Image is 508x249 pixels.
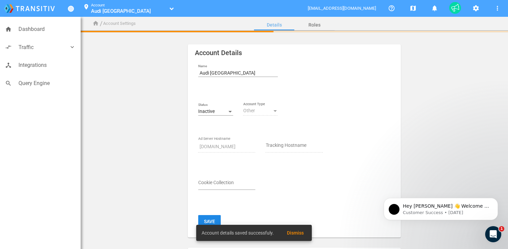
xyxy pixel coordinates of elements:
[91,3,105,7] small: Account
[472,4,480,12] mat-icon: settings
[374,184,508,231] iframe: Intercom notifications message
[485,226,501,242] iframe: Intercom live chat
[18,61,76,70] span: Integrations
[5,26,12,33] i: home
[2,22,79,37] a: homeDashboard
[198,64,278,69] label: Name
[198,180,255,188] input: Cookie Collection
[254,17,294,33] a: Details
[2,40,79,55] a: compare_arrowsTraffickeyboard_arrow_down
[287,230,304,236] span: Dismiss
[308,6,377,11] span: [EMAIL_ADDRESS][DOMAIN_NAME]
[198,109,215,114] span: Inactive
[82,4,90,12] mat-icon: location_on
[69,44,76,50] i: keyboard_arrow_down
[5,44,12,50] i: compare_arrows
[100,18,102,29] li: /
[18,25,76,34] span: Dashboard
[18,43,69,52] span: Traffic
[103,20,136,27] li: Account Settings
[2,76,79,91] a: searchQuery Engine
[202,230,274,236] span: Account details saved successfuly.
[409,4,417,12] mat-icon: map
[18,79,76,88] span: Query Engine
[282,227,309,239] button: Dismiss
[91,8,151,14] span: Audi [GEOGRAPHIC_DATA]
[243,108,255,113] span: Other
[2,57,79,73] a: device_hubIntegrations
[198,102,233,108] label: Status
[493,4,501,12] mat-icon: more_vert
[198,215,221,227] button: Save
[499,226,504,232] span: 1
[5,62,12,69] i: device_hub
[294,17,335,33] a: Roles
[5,80,12,87] i: search
[491,1,504,15] button: More
[387,4,395,12] mat-icon: help_outline
[195,50,393,56] mat-card-title: Account Details
[430,4,438,12] mat-icon: notifications
[4,4,55,13] img: logo
[198,179,255,190] mat-chip-list: Fruit selection
[68,6,74,12] a: Toggle Menu
[92,20,99,27] i: home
